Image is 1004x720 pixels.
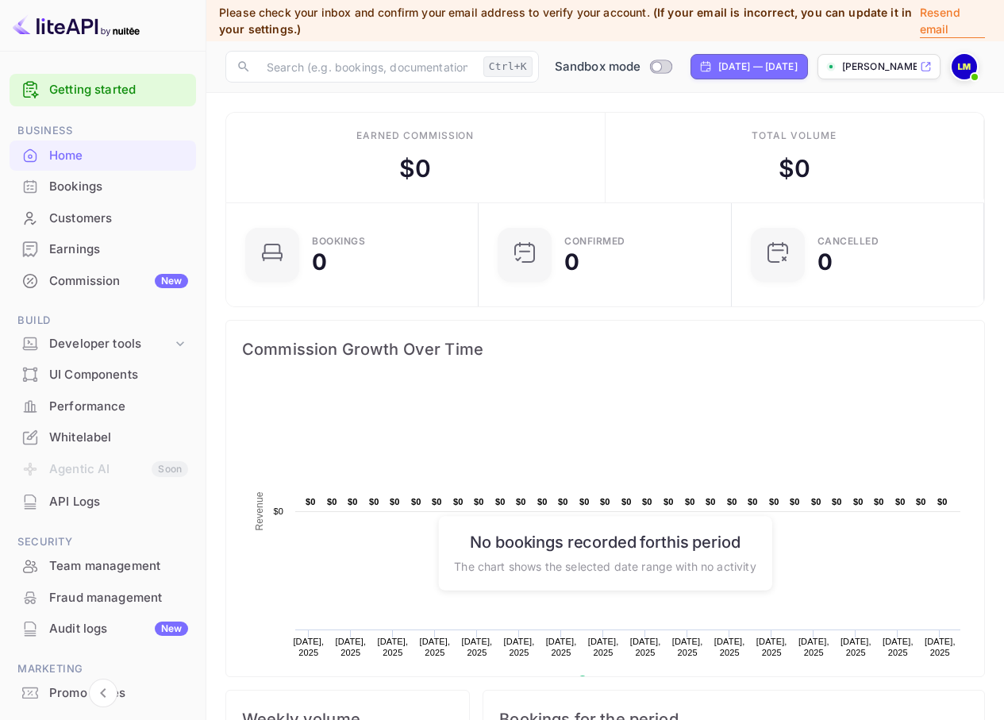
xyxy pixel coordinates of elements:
text: [DATE], 2025 [883,637,914,657]
div: UI Components [49,366,188,384]
text: $0 [664,497,674,506]
text: $0 [916,497,926,506]
div: Promo codes [10,678,196,709]
button: Collapse navigation [89,679,117,707]
text: $0 [558,497,568,506]
text: $0 [895,497,906,506]
text: [DATE], 2025 [335,637,366,657]
div: Audit logsNew [10,614,196,645]
text: Revenue [254,491,265,530]
text: [DATE], 2025 [756,637,787,657]
text: $0 [811,497,821,506]
div: Bookings [49,178,188,196]
span: Sandbox mode [555,58,641,76]
div: Team management [10,551,196,582]
text: [DATE], 2025 [588,637,619,657]
div: UI Components [10,360,196,391]
div: Team management [49,557,188,576]
a: Earnings [10,234,196,264]
text: $0 [579,497,590,506]
a: Performance [10,391,196,421]
text: [DATE], 2025 [462,637,493,657]
text: $0 [495,497,506,506]
text: $0 [706,497,716,506]
div: Customers [10,203,196,234]
a: Fraud management [10,583,196,612]
a: Customers [10,203,196,233]
text: $0 [790,497,800,506]
div: 0 [817,251,833,273]
div: Fraud management [10,583,196,614]
div: Performance [10,391,196,422]
div: New [155,622,188,636]
a: Whitelabel [10,422,196,452]
text: $0 [621,497,632,506]
span: Security [10,533,196,551]
div: Customers [49,210,188,228]
text: $0 [348,497,358,506]
input: Search (e.g. bookings, documentation) [257,51,477,83]
text: $0 [306,497,316,506]
text: $0 [516,497,526,506]
img: Linda Miller [952,54,977,79]
h6: No bookings recorded for this period [454,532,756,551]
a: CommissionNew [10,266,196,295]
text: [DATE], 2025 [672,637,703,657]
text: [DATE], 2025 [293,637,324,657]
text: $0 [853,497,864,506]
text: $0 [727,497,737,506]
text: [DATE], 2025 [798,637,829,657]
text: [DATE], 2025 [546,637,577,657]
a: Home [10,141,196,170]
div: Home [10,141,196,171]
div: Getting started [10,74,196,106]
text: [DATE], 2025 [841,637,871,657]
text: $0 [769,497,779,506]
div: Earnings [49,241,188,259]
text: $0 [937,497,948,506]
div: $ 0 [399,151,431,187]
span: Commission Growth Over Time [242,337,968,362]
div: Commission [49,272,188,291]
a: Team management [10,551,196,580]
text: $0 [832,497,842,506]
text: $0 [685,497,695,506]
div: CommissionNew [10,266,196,297]
p: Resend email [920,4,985,38]
div: Ctrl+K [483,56,533,77]
text: $0 [537,497,548,506]
a: API Logs [10,487,196,516]
text: $0 [642,497,652,506]
div: Switch to Production mode [548,58,678,76]
text: $0 [474,497,484,506]
div: [DATE] — [DATE] [718,60,798,74]
text: $0 [600,497,610,506]
div: CANCELLED [817,237,879,246]
div: $ 0 [779,151,810,187]
div: Whitelabel [49,429,188,447]
div: Developer tools [49,335,172,353]
div: 0 [312,251,327,273]
div: Total volume [752,129,837,143]
img: LiteAPI logo [13,13,140,38]
text: Revenue [593,676,633,687]
text: [DATE], 2025 [504,637,535,657]
text: [DATE], 2025 [714,637,745,657]
text: $0 [411,497,421,506]
div: Earnings [10,234,196,265]
div: Fraud management [49,589,188,607]
div: New [155,274,188,288]
div: Confirmed [564,237,625,246]
text: [DATE], 2025 [925,637,956,657]
text: $0 [327,497,337,506]
text: $0 [748,497,758,506]
div: Home [49,147,188,165]
p: [PERSON_NAME]-txvu6.nui... [842,60,917,74]
a: Bookings [10,171,196,201]
text: $0 [369,497,379,506]
a: Audit logsNew [10,614,196,643]
div: Whitelabel [10,422,196,453]
a: Promo codes [10,678,196,707]
text: [DATE], 2025 [420,637,451,657]
text: [DATE], 2025 [377,637,408,657]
